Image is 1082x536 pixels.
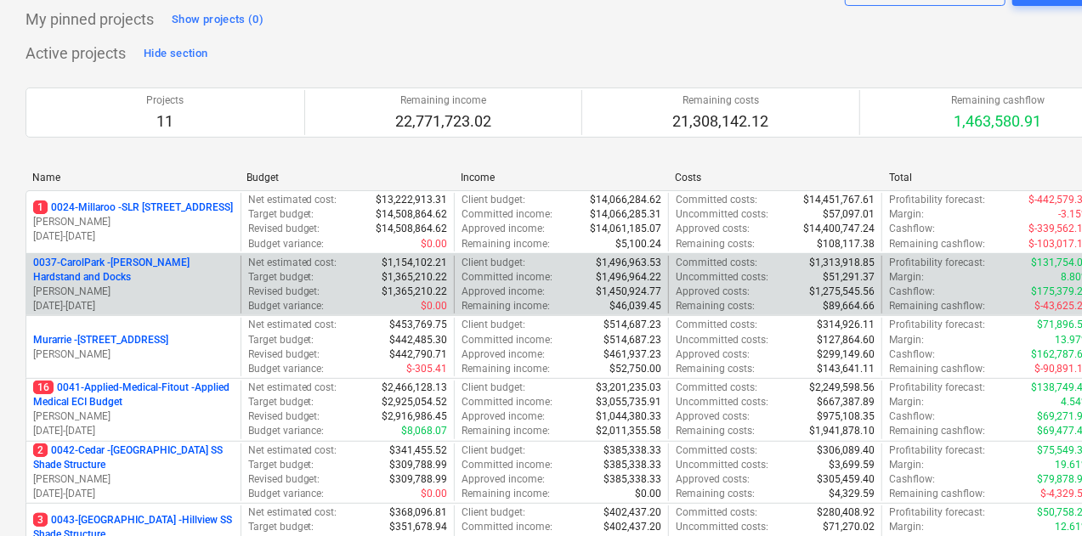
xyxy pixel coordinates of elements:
p: $8,068.07 [401,424,447,438]
p: $402,437.20 [603,505,661,520]
p: Cashflow : [889,472,935,487]
p: $1,154,102.21 [382,256,447,270]
p: Profitability forecast : [889,256,985,270]
p: [DATE] - [DATE] [33,229,234,244]
p: 21,308,142.12 [672,111,768,132]
p: $2,011,355.58 [596,424,661,438]
p: Cashflow : [889,222,935,236]
p: $3,055,735.91 [596,395,661,409]
p: $14,066,285.31 [590,207,661,222]
p: Net estimated cost : [248,381,337,395]
p: $306,089.40 [817,443,875,458]
p: Cashflow : [889,285,935,299]
p: Margin : [889,333,924,347]
p: Remaining costs : [676,299,755,313]
p: Profitability forecast : [889,193,985,207]
p: Margin : [889,395,924,409]
p: Net estimated cost : [248,193,337,207]
p: [PERSON_NAME] [33,472,234,487]
p: Revised budget : [248,222,320,236]
p: Uncommitted costs : [676,520,768,534]
p: Profitability forecast : [889,505,985,520]
p: Remaining income : [462,299,550,313]
p: Committed costs : [676,443,757,458]
p: $514,687.23 [603,318,661,332]
p: $368,096.81 [389,505,447,520]
p: My pinned projects [25,9,154,30]
p: Active projects [25,43,126,64]
p: $14,066,284.62 [590,193,661,207]
p: $-305.41 [406,362,447,376]
p: $52,750.00 [609,362,661,376]
div: Name [32,172,233,183]
p: $975,108.35 [817,409,875,424]
p: $453,769.75 [389,318,447,332]
p: Remaining cashflow : [889,299,985,313]
p: Uncommitted costs : [676,333,768,347]
p: $514,687.23 [603,333,661,347]
p: $1,941,878.10 [809,424,875,438]
p: $1,450,924.77 [596,285,661,299]
p: $2,916,986.45 [382,409,447,424]
p: Committed costs : [676,256,757,270]
p: Remaining income : [462,237,550,251]
p: Approved costs : [676,222,750,236]
p: Committed income : [462,458,552,472]
p: $309,788.99 [389,458,447,472]
div: Murarrie -[STREET_ADDRESS][PERSON_NAME] [33,333,234,362]
p: Client budget : [462,505,525,520]
p: Committed income : [462,520,552,534]
p: [PERSON_NAME] [33,285,234,299]
p: $2,249,598.56 [809,381,875,395]
p: Committed costs : [676,193,757,207]
p: Revised budget : [248,347,320,362]
p: Approved income : [462,347,545,362]
p: $442,790.71 [389,347,447,362]
p: Remaining cashflow : [889,424,985,438]
p: $442,485.30 [389,333,447,347]
p: [DATE] - [DATE] [33,424,234,438]
p: Remaining cashflow : [889,237,985,251]
p: Budget variance : [248,362,325,376]
p: $1,496,964.22 [596,270,661,285]
p: $71,270.02 [823,520,875,534]
p: $402,437.20 [603,520,661,534]
p: Net estimated cost : [248,256,337,270]
button: Hide section [139,40,212,67]
p: Committed costs : [676,381,757,395]
p: 0042-Cedar - [GEOGRAPHIC_DATA] SS Shade Structure [33,443,234,472]
div: 20042-Cedar -[GEOGRAPHIC_DATA] SS Shade Structure[PERSON_NAME][DATE]-[DATE] [33,443,234,502]
p: Murarrie - [STREET_ADDRESS] [33,333,168,347]
p: Cashflow : [889,409,935,424]
div: Income [461,172,661,183]
p: Profitability forecast : [889,443,985,458]
p: Client budget : [462,193,525,207]
p: Client budget : [462,443,525,458]
p: $3,201,235.03 [596,381,661,395]
p: Client budget : [462,318,525,332]
p: Remaining costs : [676,237,755,251]
p: $14,508,864.62 [376,222,447,236]
div: 0037-CarolPark -[PERSON_NAME] Hardstand and Docks[PERSON_NAME][DATE]-[DATE] [33,256,234,314]
p: [PERSON_NAME] [33,409,234,424]
p: $385,338.33 [603,472,661,487]
p: Approved income : [462,409,545,424]
p: Committed income : [462,333,552,347]
p: Committed income : [462,207,552,222]
p: Budget variance : [248,424,325,438]
p: Uncommitted costs : [676,207,768,222]
p: $89,664.66 [823,299,875,313]
p: Remaining cashflow : [889,362,985,376]
p: $1,313,918.85 [809,256,875,270]
p: $2,925,054.52 [382,395,447,409]
div: Budget [246,172,447,183]
p: Budget variance : [248,299,325,313]
p: Margin : [889,520,924,534]
p: $5,100.24 [615,237,661,251]
p: Net estimated cost : [248,443,337,458]
p: Remaining income [395,93,491,108]
p: Net estimated cost : [248,318,337,332]
p: Client budget : [462,381,525,395]
p: Client budget : [462,256,525,270]
p: $51,291.37 [823,270,875,285]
